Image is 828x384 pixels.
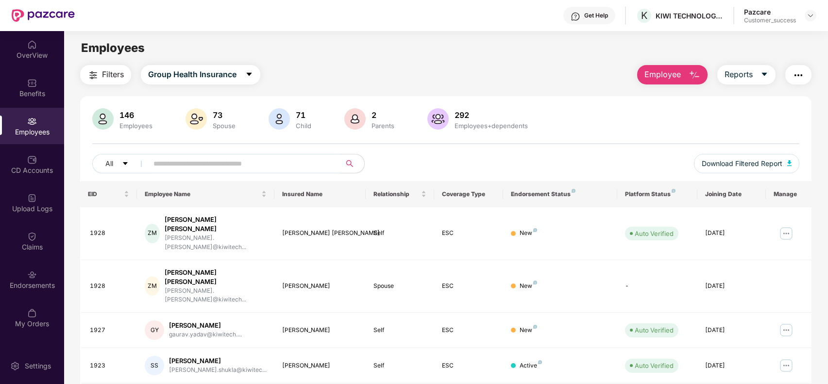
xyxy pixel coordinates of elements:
[165,268,266,286] div: [PERSON_NAME] [PERSON_NAME]
[27,40,37,50] img: svg+xml;base64,PHN2ZyBpZD0iSG9tZSIgeG1sbnM9Imh0dHA6Ly93d3cudzMub3JnLzIwMDAvc3ZnIiB3aWR0aD0iMjAiIG...
[105,158,113,169] span: All
[294,122,313,130] div: Child
[717,65,776,84] button: Reportscaret-down
[511,190,609,198] div: Endorsement Status
[637,65,708,84] button: Employee
[22,361,54,371] div: Settings
[145,320,164,340] div: GY
[370,110,396,120] div: 2
[697,181,766,207] th: Joining Date
[373,190,419,198] span: Relationship
[370,122,396,130] div: Parents
[641,10,647,21] span: K
[340,154,365,173] button: search
[80,181,137,207] th: EID
[766,181,811,207] th: Manage
[705,229,758,238] div: [DATE]
[427,108,449,130] img: svg+xml;base64,PHN2ZyB4bWxucz0iaHR0cDovL3d3dy53My5vcmcvMjAwMC9zdmciIHhtbG5zOnhsaW5rPSJodHRwOi8vd3...
[92,154,152,173] button: Allcaret-down
[807,12,814,19] img: svg+xml;base64,PHN2ZyBpZD0iRHJvcGRvd24tMzJ4MzIiIHhtbG5zPSJodHRwOi8vd3d3LnczLm9yZy8yMDAwL3N2ZyIgd2...
[442,229,495,238] div: ESC
[27,270,37,280] img: svg+xml;base64,PHN2ZyBpZD0iRW5kb3JzZW1lbnRzIiB4bWxucz0iaHR0cDovL3d3dy53My5vcmcvMjAwMC9zdmciIHdpZH...
[145,224,160,243] div: ZM
[27,193,37,203] img: svg+xml;base64,PHN2ZyBpZD0iVXBsb2FkX0xvZ3MiIGRhdGEtbmFtZT0iVXBsb2FkIExvZ3MiIHhtbG5zPSJodHRwOi8vd3...
[644,68,681,81] span: Employee
[27,308,37,318] img: svg+xml;base64,PHN2ZyBpZD0iTXlfT3JkZXJzIiBkYXRhLW5hbWU9Ik15IE9yZGVycyIgeG1sbnM9Imh0dHA6Ly93d3cudz...
[282,326,358,335] div: [PERSON_NAME]
[572,189,575,193] img: svg+xml;base64,PHN2ZyB4bWxucz0iaHR0cDovL3d3dy53My5vcmcvMjAwMC9zdmciIHdpZHRoPSI4IiBoZWlnaHQ9IjgiIH...
[282,361,358,370] div: [PERSON_NAME]
[165,234,266,252] div: [PERSON_NAME].[PERSON_NAME]@kiwitech...
[211,122,237,130] div: Spouse
[12,9,75,22] img: New Pazcare Logo
[340,160,359,167] span: search
[145,356,164,375] div: SS
[186,108,207,130] img: svg+xml;base64,PHN2ZyB4bWxucz0iaHR0cDovL3d3dy53My5vcmcvMjAwMC9zdmciIHhtbG5zOnhsaW5rPSJodHRwOi8vd3...
[169,356,267,366] div: [PERSON_NAME]
[656,11,724,20] div: KIWI TECHNOLOGIES INDIA PRIVATE LIMITED
[122,160,129,168] span: caret-down
[538,360,542,364] img: svg+xml;base64,PHN2ZyB4bWxucz0iaHR0cDovL3d3dy53My5vcmcvMjAwMC9zdmciIHdpZHRoPSI4IiBoZWlnaHQ9IjgiIH...
[672,189,676,193] img: svg+xml;base64,PHN2ZyB4bWxucz0iaHR0cDovL3d3dy53My5vcmcvMjAwMC9zdmciIHdpZHRoPSI4IiBoZWlnaHQ9IjgiIH...
[617,260,697,313] td: -
[625,190,690,198] div: Platform Status
[282,282,358,291] div: [PERSON_NAME]
[571,12,580,21] img: svg+xml;base64,PHN2ZyBpZD0iSGVscC0zMngzMiIgeG1sbnM9Imh0dHA6Ly93d3cudzMub3JnLzIwMDAvc3ZnIiB3aWR0aD...
[705,361,758,370] div: [DATE]
[274,181,366,207] th: Insured Name
[689,69,700,81] img: svg+xml;base64,PHN2ZyB4bWxucz0iaHR0cDovL3d3dy53My5vcmcvMjAwMC9zdmciIHhtbG5zOnhsaW5rPSJodHRwOi8vd3...
[169,321,242,330] div: [PERSON_NAME]
[520,361,542,370] div: Active
[344,108,366,130] img: svg+xml;base64,PHN2ZyB4bWxucz0iaHR0cDovL3d3dy53My5vcmcvMjAwMC9zdmciIHhtbG5zOnhsaW5rPSJodHRwOi8vd3...
[81,41,145,55] span: Employees
[635,229,674,238] div: Auto Verified
[165,286,266,305] div: [PERSON_NAME].[PERSON_NAME]@kiwitech...
[80,65,131,84] button: Filters
[702,158,782,169] span: Download Filtered Report
[778,226,794,241] img: manageButton
[27,232,37,241] img: svg+xml;base64,PHN2ZyBpZD0iQ2xhaW0iIHhtbG5zPSJodHRwOi8vd3d3LnczLm9yZy8yMDAwL3N2ZyIgd2lkdGg9IjIwIi...
[453,122,530,130] div: Employees+dependents
[520,326,537,335] div: New
[87,69,99,81] img: svg+xml;base64,PHN2ZyB4bWxucz0iaHR0cDovL3d3dy53My5vcmcvMjAwMC9zdmciIHdpZHRoPSIyNCIgaGVpZ2h0PSIyNC...
[118,110,154,120] div: 146
[635,325,674,335] div: Auto Verified
[92,108,114,130] img: svg+xml;base64,PHN2ZyB4bWxucz0iaHR0cDovL3d3dy53My5vcmcvMjAwMC9zdmciIHhtbG5zOnhsaW5rPSJodHRwOi8vd3...
[90,361,130,370] div: 1923
[793,69,804,81] img: svg+xml;base64,PHN2ZyB4bWxucz0iaHR0cDovL3d3dy53My5vcmcvMjAwMC9zdmciIHdpZHRoPSIyNCIgaGVpZ2h0PSIyNC...
[705,326,758,335] div: [DATE]
[533,325,537,329] img: svg+xml;base64,PHN2ZyB4bWxucz0iaHR0cDovL3d3dy53My5vcmcvMjAwMC9zdmciIHdpZHRoPSI4IiBoZWlnaHQ9IjgiIH...
[373,326,426,335] div: Self
[27,78,37,88] img: svg+xml;base64,PHN2ZyBpZD0iQmVuZWZpdHMiIHhtbG5zPSJodHRwOi8vd3d3LnczLm9yZy8yMDAwL3N2ZyIgd2lkdGg9Ij...
[245,70,253,79] span: caret-down
[148,68,237,81] span: Group Health Insurance
[118,122,154,130] div: Employees
[760,70,768,79] span: caret-down
[269,108,290,130] img: svg+xml;base64,PHN2ZyB4bWxucz0iaHR0cDovL3d3dy53My5vcmcvMjAwMC9zdmciIHhtbG5zOnhsaW5rPSJodHRwOi8vd3...
[141,65,260,84] button: Group Health Insurancecaret-down
[373,361,426,370] div: Self
[705,282,758,291] div: [DATE]
[442,282,495,291] div: ESC
[145,276,160,296] div: ZM
[635,361,674,370] div: Auto Verified
[10,361,20,371] img: svg+xml;base64,PHN2ZyBpZD0iU2V0dGluZy0yMHgyMCIgeG1sbnM9Imh0dHA6Ly93d3cudzMub3JnLzIwMDAvc3ZnIiB3aW...
[294,110,313,120] div: 71
[27,155,37,165] img: svg+xml;base64,PHN2ZyBpZD0iQ0RfQWNjb3VudHMiIGRhdGEtbmFtZT0iQ0QgQWNjb3VudHMiIHhtbG5zPSJodHRwOi8vd3...
[520,282,537,291] div: New
[102,68,124,81] span: Filters
[165,215,266,234] div: [PERSON_NAME] [PERSON_NAME]
[694,154,800,173] button: Download Filtered Report
[211,110,237,120] div: 73
[90,229,130,238] div: 1928
[533,228,537,232] img: svg+xml;base64,PHN2ZyB4bWxucz0iaHR0cDovL3d3dy53My5vcmcvMjAwMC9zdmciIHdpZHRoPSI4IiBoZWlnaHQ9IjgiIH...
[88,190,122,198] span: EID
[434,181,503,207] th: Coverage Type
[725,68,753,81] span: Reports
[282,229,358,238] div: [PERSON_NAME] [PERSON_NAME]
[744,7,796,17] div: Pazcare
[27,117,37,126] img: svg+xml;base64,PHN2ZyBpZD0iRW1wbG95ZWVzIiB4bWxucz0iaHR0cDovL3d3dy53My5vcmcvMjAwMC9zdmciIHdpZHRoPS...
[453,110,530,120] div: 292
[442,326,495,335] div: ESC
[744,17,796,24] div: Customer_success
